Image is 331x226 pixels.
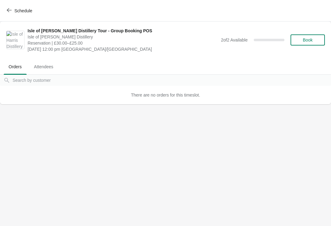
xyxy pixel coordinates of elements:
span: Isle of [PERSON_NAME] Distillery [28,34,218,40]
span: [DATE] 12:00 pm [GEOGRAPHIC_DATA]/[GEOGRAPHIC_DATA] [28,46,218,52]
span: Reservation | £30.00–£25.00 [28,40,218,46]
button: Book [291,34,325,46]
span: Orders [4,61,27,72]
button: Schedule [3,5,37,16]
span: There are no orders for this timeslot. [131,93,200,97]
input: Search by customer [12,75,331,86]
span: 2 of 2 Available [221,38,248,42]
span: Attendees [29,61,58,72]
span: Schedule [14,8,32,13]
span: Book [303,38,313,42]
img: Isle of Harris Distillery Tour - Group Booking POS [6,31,24,49]
span: Isle of [PERSON_NAME] Distillery Tour - Group Booking POS [28,28,218,34]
